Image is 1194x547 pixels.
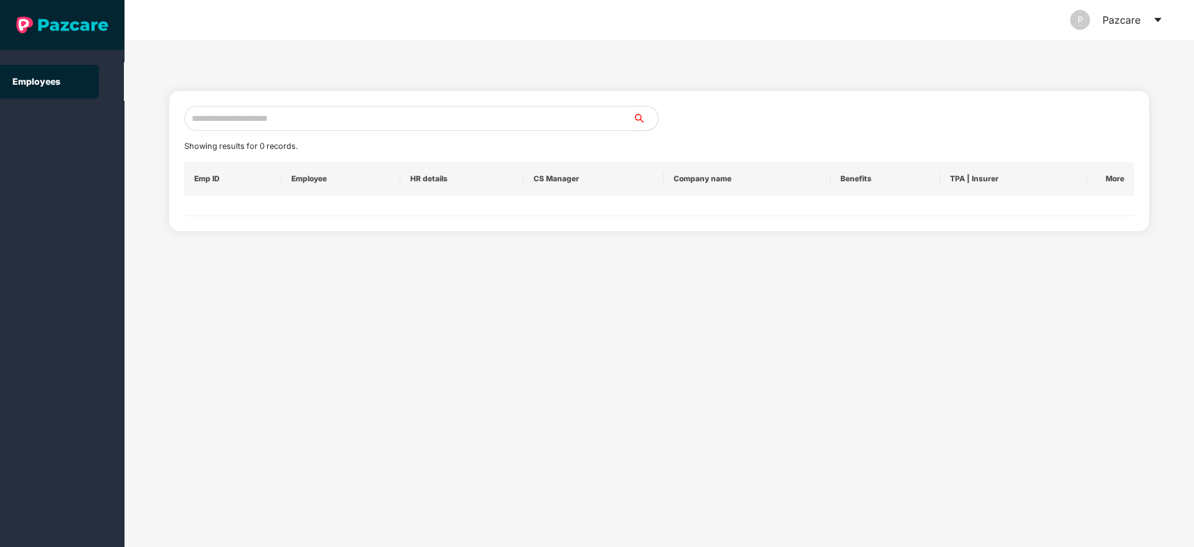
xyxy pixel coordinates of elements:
span: Showing results for 0 records. [184,141,298,151]
th: TPA | Insurer [940,162,1087,196]
th: More [1087,162,1134,196]
a: Employees [12,76,60,87]
th: CS Manager [524,162,664,196]
span: P [1078,10,1083,30]
button: search [632,106,659,131]
th: Benefits [830,162,940,196]
span: caret-down [1153,15,1163,25]
th: HR details [400,162,523,196]
th: Emp ID [184,162,282,196]
th: Company name [664,162,830,196]
span: search [632,113,658,123]
th: Employee [281,162,400,196]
